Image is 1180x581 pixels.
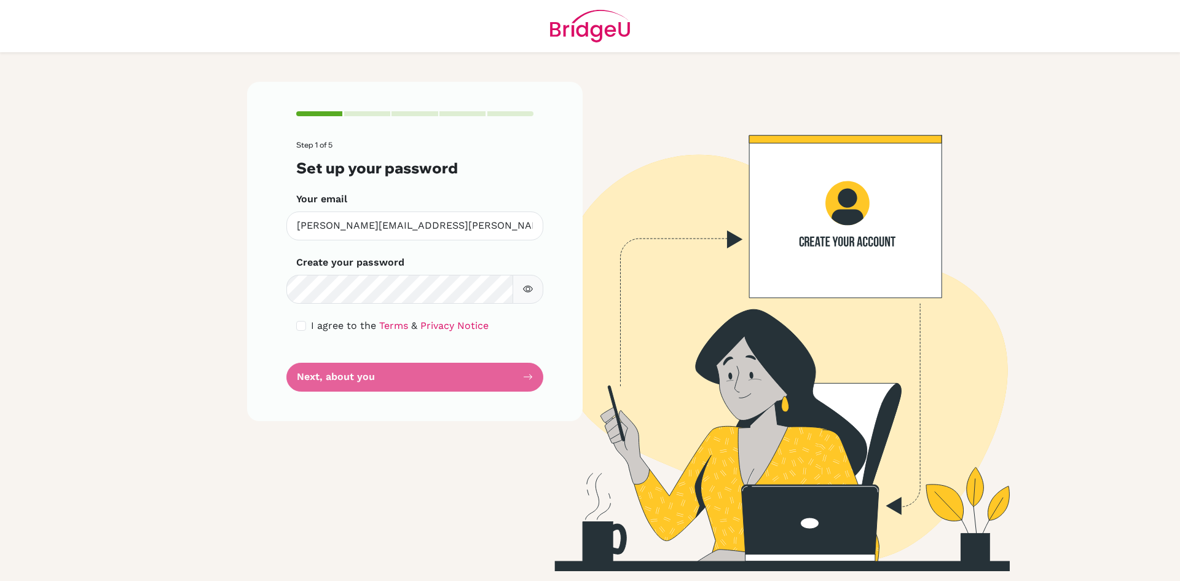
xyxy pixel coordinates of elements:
label: Your email [296,192,347,207]
span: Step 1 of 5 [296,140,332,149]
img: Create your account [415,82,1115,571]
h3: Set up your password [296,159,533,177]
input: Insert your email* [286,211,543,240]
a: Privacy Notice [420,320,489,331]
label: Create your password [296,255,404,270]
span: I agree to the [311,320,376,331]
a: Terms [379,320,408,331]
span: & [411,320,417,331]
